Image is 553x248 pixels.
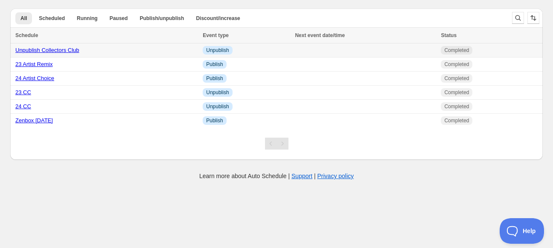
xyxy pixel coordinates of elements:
span: Completed [444,103,469,110]
span: Unpublish [206,47,229,54]
nav: Pagination [265,138,288,150]
span: Schedule [15,32,38,38]
span: Publish [206,61,223,68]
span: Completed [444,61,469,68]
span: Publish [206,75,223,82]
span: Publish [206,117,223,124]
span: All [20,15,27,22]
span: Next event date/time [295,32,345,38]
a: Zenbox [DATE] [15,117,53,124]
button: Sort the results [527,12,539,24]
span: Status [441,32,457,38]
span: Running [77,15,98,22]
a: 24 CC [15,103,31,110]
span: Unpublish [206,89,229,96]
button: Search and filter results [512,12,524,24]
iframe: Toggle Customer Support [500,218,544,244]
span: Completed [444,75,469,82]
span: Discount/increase [196,15,240,22]
span: Unpublish [206,103,229,110]
a: 23 Artist Remix [15,61,52,67]
span: Paused [110,15,128,22]
span: Scheduled [39,15,65,22]
p: Learn more about Auto Schedule | | [199,172,354,180]
a: Support [291,173,312,179]
span: Completed [444,47,469,54]
a: 24 Artist Choice [15,75,54,81]
span: Completed [444,89,469,96]
a: 23 CC [15,89,31,95]
span: Publish/unpublish [140,15,184,22]
span: Completed [444,117,469,124]
a: Unpublish Collectors Club [15,47,79,53]
a: Privacy policy [317,173,354,179]
span: Event type [203,32,229,38]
